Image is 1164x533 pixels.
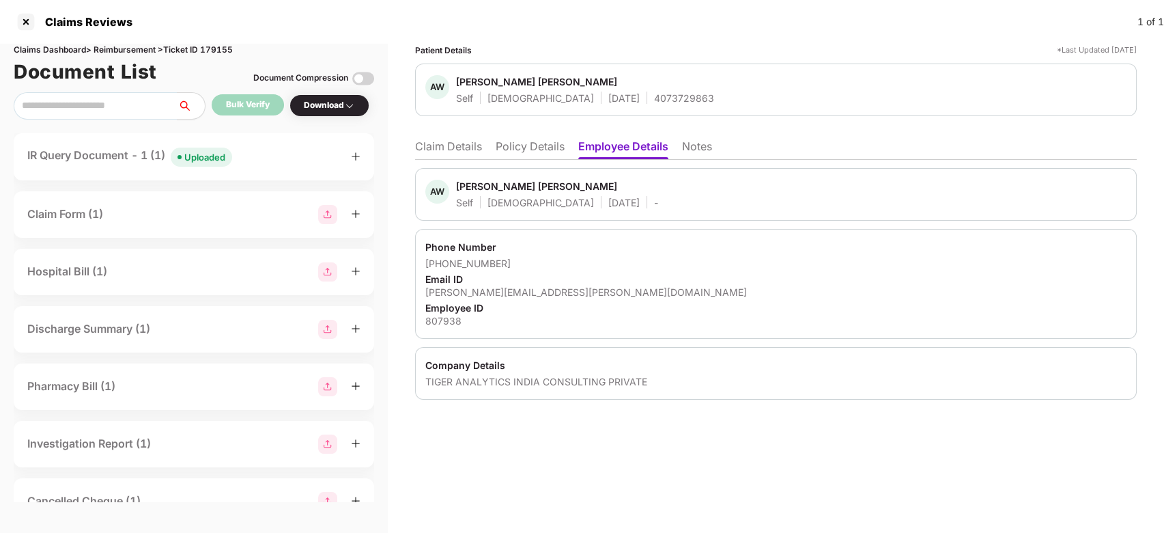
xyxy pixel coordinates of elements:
[608,196,640,209] div: [DATE]
[344,100,355,111] img: svg+xml;base64,PHN2ZyBpZD0iRHJvcGRvd24tMzJ4MzIiIHhtbG5zPSJodHRwOi8vd3d3LnczLm9yZy8yMDAwL3N2ZyIgd2...
[425,75,449,99] div: AW
[318,435,337,454] img: svg+xml;base64,PHN2ZyBpZD0iR3JvdXBfMjg4MTMiIGRhdGEtbmFtZT0iR3JvdXAgMjg4MTMiIHhtbG5zPSJodHRwOi8vd3...
[456,75,617,88] div: [PERSON_NAME] [PERSON_NAME]
[456,180,617,193] div: [PERSON_NAME] [PERSON_NAME]
[1057,44,1137,57] div: *Last Updated [DATE]
[318,205,337,224] img: svg+xml;base64,PHN2ZyBpZD0iR3JvdXBfMjg4MTMiIGRhdGEtbmFtZT0iR3JvdXAgMjg4MTMiIHhtbG5zPSJodHRwOi8vd3...
[14,57,157,87] h1: Document List
[37,15,132,29] div: Claims Reviews
[318,262,337,282] img: svg+xml;base64,PHN2ZyBpZD0iR3JvdXBfMjg4MTMiIGRhdGEtbmFtZT0iR3JvdXAgMjg4MTMiIHhtbG5zPSJodHRwOi8vd3...
[351,209,360,219] span: plus
[27,435,151,452] div: Investigation Report (1)
[177,92,205,120] button: search
[496,139,565,159] li: Policy Details
[27,263,107,280] div: Hospital Bill (1)
[318,492,337,511] img: svg+xml;base64,PHN2ZyBpZD0iR3JvdXBfMjg4MTMiIGRhdGEtbmFtZT0iR3JvdXAgMjg4MTMiIHhtbG5zPSJodHRwOi8vd3...
[253,72,348,85] div: Document Compression
[351,266,360,276] span: plus
[425,180,449,204] div: AW
[184,150,225,164] div: Uploaded
[456,92,473,105] div: Self
[226,98,270,111] div: Bulk Verify
[487,196,594,209] div: [DEMOGRAPHIC_DATA]
[425,314,1126,327] div: 807938
[487,92,594,105] div: [DEMOGRAPHIC_DATA]
[425,257,1126,270] div: [PHONE_NUMBER]
[415,44,472,57] div: Patient Details
[351,381,360,391] span: plus
[425,375,1126,388] div: TIGER ANALYTICS INDIA CONSULTING PRIVATE
[654,196,658,209] div: -
[351,496,360,506] span: plus
[1137,14,1164,29] div: 1 of 1
[27,378,115,395] div: Pharmacy Bill (1)
[318,320,337,339] img: svg+xml;base64,PHN2ZyBpZD0iR3JvdXBfMjg4MTMiIGRhdGEtbmFtZT0iR3JvdXAgMjg4MTMiIHhtbG5zPSJodHRwOi8vd3...
[351,324,360,333] span: plus
[318,377,337,396] img: svg+xml;base64,PHN2ZyBpZD0iR3JvdXBfMjg4MTMiIGRhdGEtbmFtZT0iR3JvdXAgMjg4MTMiIHhtbG5zPSJodHRwOi8vd3...
[456,196,473,209] div: Self
[27,320,150,338] div: Discharge Summary (1)
[425,301,1126,314] div: Employee ID
[608,92,640,105] div: [DATE]
[425,241,1126,254] div: Phone Number
[27,147,232,167] div: IR Query Document - 1 (1)
[27,206,103,223] div: Claim Form (1)
[578,139,668,159] li: Employee Details
[177,100,205,111] span: search
[351,439,360,448] span: plus
[352,68,374,90] img: svg+xml;base64,PHN2ZyBpZD0iVG9nZ2xlLTMyeDMyIiB4bWxucz0iaHR0cDovL3d3dy53My5vcmcvMjAwMC9zdmciIHdpZH...
[425,359,1126,372] div: Company Details
[425,273,1126,286] div: Email ID
[14,44,374,57] div: Claims Dashboard > Reimbursement > Ticket ID 179155
[425,286,1126,299] div: [PERSON_NAME][EMAIL_ADDRESS][PERSON_NAME][DOMAIN_NAME]
[682,139,712,159] li: Notes
[27,493,141,510] div: Cancelled Cheque (1)
[351,152,360,161] span: plus
[304,99,355,112] div: Download
[654,92,714,105] div: 4073729863
[415,139,482,159] li: Claim Details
